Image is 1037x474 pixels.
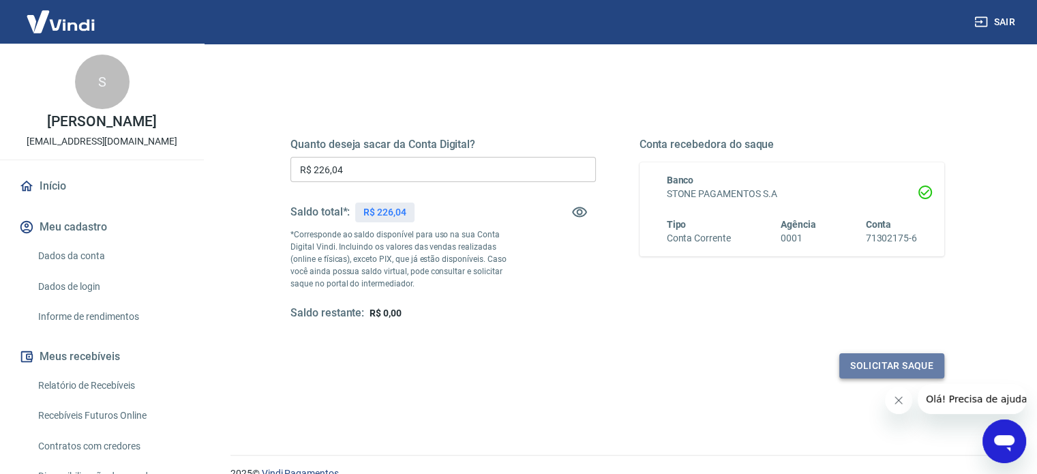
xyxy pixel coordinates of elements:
[667,175,694,186] span: Banco
[16,342,187,372] button: Meus recebíveis
[982,419,1026,463] iframe: Botão para abrir a janela de mensagens
[290,306,364,321] h5: Saldo restante:
[33,372,187,400] a: Relatório de Recebíveis
[16,1,105,42] img: Vindi
[8,10,115,20] span: Olá! Precisa de ajuda?
[640,138,945,151] h5: Conta recebedora do saque
[370,308,402,319] span: R$ 0,00
[865,231,917,246] h6: 71302175-6
[33,432,187,460] a: Contratos com credores
[16,212,187,242] button: Meu cadastro
[33,402,187,430] a: Recebíveis Futuros Online
[290,138,596,151] h5: Quanto deseja sacar da Conta Digital?
[781,219,816,230] span: Agência
[75,55,130,109] div: S
[918,384,1026,414] iframe: Mensagem da empresa
[972,10,1021,35] button: Sair
[16,171,187,201] a: Início
[290,205,350,219] h5: Saldo total*:
[667,187,918,201] h6: STONE PAGAMENTOS S.A
[885,387,912,414] iframe: Fechar mensagem
[33,273,187,301] a: Dados de login
[865,219,891,230] span: Conta
[47,115,156,129] p: [PERSON_NAME]
[33,242,187,270] a: Dados da conta
[290,228,520,290] p: *Corresponde ao saldo disponível para uso na sua Conta Digital Vindi. Incluindo os valores das ve...
[667,219,687,230] span: Tipo
[781,231,816,246] h6: 0001
[27,134,177,149] p: [EMAIL_ADDRESS][DOMAIN_NAME]
[667,231,731,246] h6: Conta Corrente
[839,353,944,379] button: Solicitar saque
[33,303,187,331] a: Informe de rendimentos
[363,205,406,220] p: R$ 226,04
